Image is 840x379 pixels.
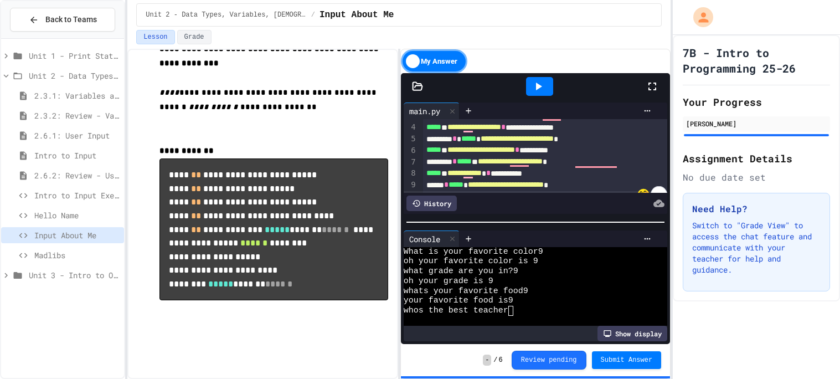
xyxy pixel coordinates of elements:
span: What is your favorite color9 [404,247,543,257]
p: Switch to "Grade View" to access the chat feature and communicate with your teacher for help and ... [692,220,821,275]
div: History [406,196,457,211]
div: 6 [404,145,418,157]
span: - [483,355,491,366]
button: Lesson [136,30,174,44]
span: Intro to Input Exercise [34,189,120,201]
h3: Need Help? [692,202,821,216]
span: Hello Name [34,209,120,221]
span: 2.6.1: User Input [34,130,120,141]
div: [PERSON_NAME] [686,119,827,129]
h1: 7B - Intro to Programming 25-26 [683,45,830,76]
span: 6 [499,356,503,365]
div: 5 [404,134,418,145]
span: Back to Teams [45,14,97,25]
span: / [493,356,497,365]
span: oh your grade is 9 [404,276,493,286]
span: Unit 2 - Data Types, Variables, [DEMOGRAPHIC_DATA] [29,70,120,81]
span: 2.3.1: Variables and Data Types [34,90,120,101]
span: Input About Me [34,229,120,241]
div: To enrich screen reader interactions, please activate Accessibility in Grammarly extension settings [423,63,667,204]
div: No due date set [683,171,830,184]
span: 2.6.2: Review - User Input [34,170,120,181]
span: Madlibs [34,249,120,261]
div: Console [404,233,446,245]
div: Show display [597,326,667,341]
button: Review pending [512,351,586,370]
span: Unit 1 - Print Statements [29,50,120,62]
span: / [311,11,315,19]
span: Unit 2 - Data Types, Variables, [DEMOGRAPHIC_DATA] [146,11,306,19]
span: 2.3.2: Review - Variables and Data Types [34,110,120,121]
span: what grade are you in?9 [404,267,518,276]
span: oh your favorite color is 9 [404,257,538,267]
span: whos the best teacher [404,306,508,316]
span: Input About Me [319,8,394,22]
div: My Account [682,4,716,30]
span: Intro to Input [34,150,120,161]
div: 10 [404,191,418,203]
h2: Your Progress [683,94,830,110]
div: 9 [404,180,418,191]
button: Grade [177,30,212,44]
span: whats your favorite food9 [404,286,528,296]
span: your favorite food is9 [404,296,513,306]
h2: Assignment Details [683,151,830,166]
div: main.py [404,105,446,117]
div: 8 [404,168,418,180]
span: Unit 3 - Intro to Objects [29,269,120,281]
div: 4 [404,122,418,134]
div: 7 [404,157,418,168]
span: Submit Answer [601,356,653,365]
